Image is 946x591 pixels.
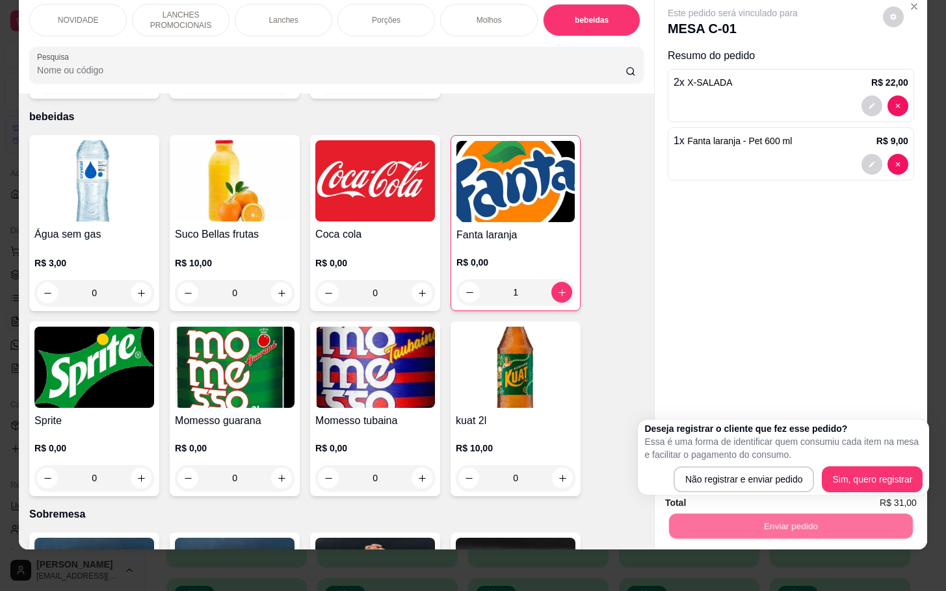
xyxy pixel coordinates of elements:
strong: Total [665,497,686,508]
img: product-image [456,141,575,222]
button: decrease-product-quantity [37,283,58,303]
p: NOVIDADE [58,15,99,25]
p: R$ 0,00 [34,442,154,455]
p: R$ 22,00 [871,76,908,89]
p: MESA C-01 [668,19,798,38]
button: decrease-product-quantity [883,6,904,27]
img: product-image [175,327,295,408]
button: decrease-product-quantity [177,283,198,303]
button: decrease-product-quantity [887,95,908,116]
h4: Momesso guarana [175,413,295,429]
h2: Deseja registrar o cliente que fez esse pedido? [644,422,923,435]
p: R$ 9,00 [876,134,908,147]
p: 1 x [674,133,792,149]
button: increase-product-quantity [552,468,573,488]
p: R$ 3,00 [34,257,154,270]
p: bebeidas [575,15,609,25]
h4: Momesso tubaina [315,413,435,429]
button: Não registrar e enviar pedido [674,466,815,492]
h4: Suco Bellas frutas [175,227,295,242]
p: Sobremesa [29,507,644,522]
img: product-image [456,327,575,408]
button: decrease-product-quantity [861,154,882,175]
span: Fanta laranja - Pet 600 ml [687,136,792,146]
p: R$ 0,00 [456,256,575,269]
img: product-image [315,327,435,408]
h4: Coca cola [315,227,435,242]
p: Porções [372,15,401,25]
p: Resumo do pedido [668,48,914,64]
input: Pesquisa [37,64,625,77]
button: decrease-product-quantity [887,154,908,175]
label: Pesquisa [37,51,73,62]
span: R$ 31,00 [880,496,917,510]
span: X-SALADA [687,77,732,88]
p: Este pedido será vinculado para [668,6,798,19]
h4: Sprite [34,413,154,429]
h4: Água sem gas [34,227,154,242]
p: R$ 0,00 [175,442,295,455]
button: increase-product-quantity [131,283,151,303]
img: product-image [175,140,295,221]
p: R$ 0,00 [315,257,435,270]
p: R$ 0,00 [315,442,435,455]
button: decrease-product-quantity [861,95,882,116]
p: Essa é uma forma de identificar quem consumiu cada item na mesa e facilitar o pagamento do consumo. [644,435,923,461]
img: product-image [34,327,154,408]
h4: kuat 2l [456,413,575,429]
img: product-image [315,140,435,221]
button: Enviar pedido [669,513,913,538]
p: Lanches [269,15,298,25]
p: Molhos [477,15,502,25]
p: R$ 10,00 [456,442,575,455]
button: decrease-product-quantity [458,468,479,488]
img: product-image [34,140,154,221]
button: increase-product-quantity [271,283,292,303]
p: LANCHES PROMOCIONAIS [143,10,218,31]
button: Sim, quero registrar [822,466,923,492]
p: 2 x [674,75,733,90]
h4: Fanta laranja [456,227,575,243]
p: R$ 10,00 [175,257,295,270]
p: bebeidas [29,109,644,125]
